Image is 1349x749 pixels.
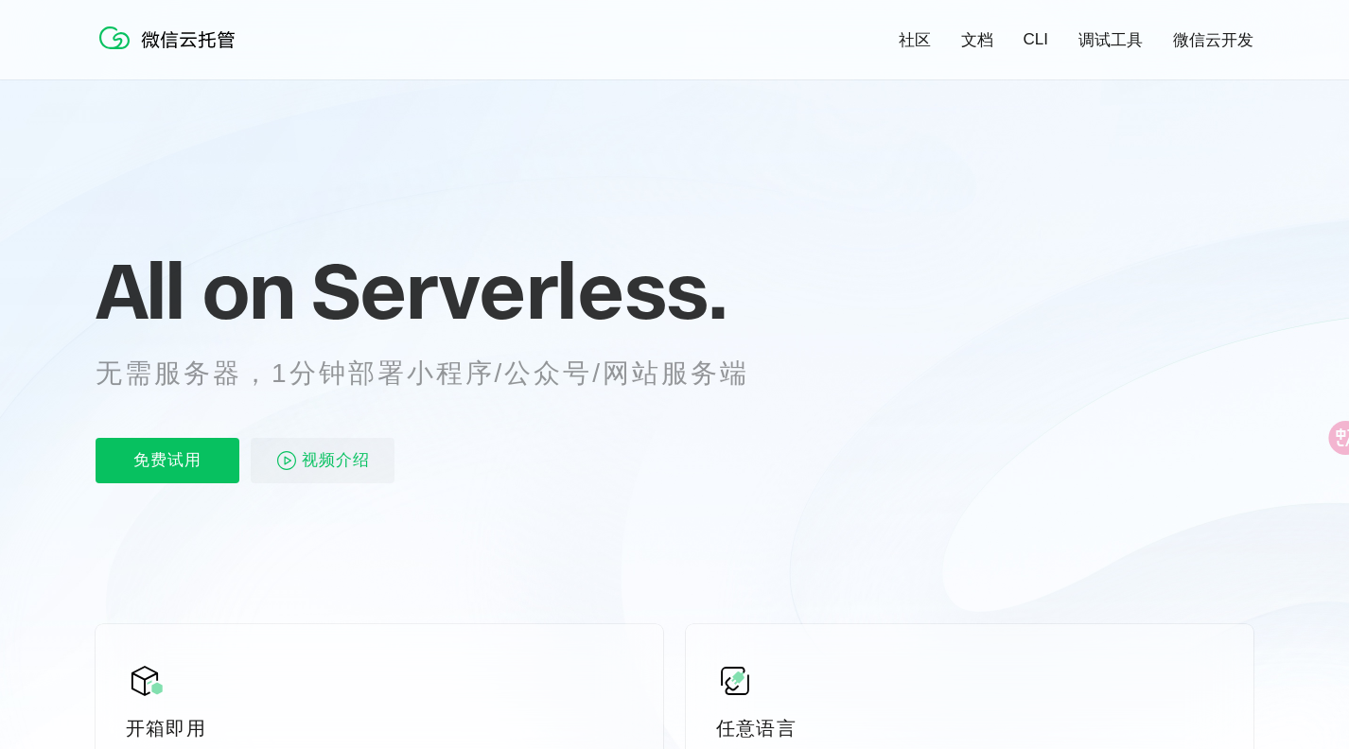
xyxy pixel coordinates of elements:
p: 无需服务器，1分钟部署小程序/公众号/网站服务端 [96,355,784,392]
span: 视频介绍 [302,438,370,483]
span: All on [96,243,293,338]
a: CLI [1024,30,1048,49]
p: 任意语言 [716,715,1223,741]
a: 微信云开发 [1173,29,1253,51]
p: 免费试用 [96,438,239,483]
img: video_play.svg [275,449,298,472]
span: Serverless. [311,243,727,338]
a: 社区 [899,29,931,51]
a: 文档 [961,29,993,51]
a: 微信云托管 [96,44,247,60]
img: 微信云托管 [96,19,247,57]
p: 开箱即用 [126,715,633,741]
a: 调试工具 [1078,29,1143,51]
